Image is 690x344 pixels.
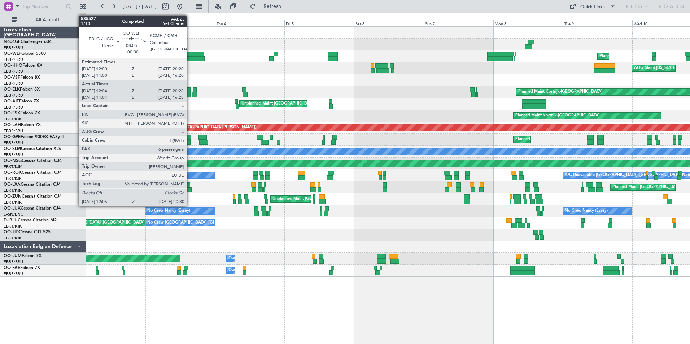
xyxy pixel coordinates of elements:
div: Sat 6 [354,20,424,26]
div: Planned Maint Liege [599,51,637,62]
a: EBBR/BRU [4,57,23,62]
div: Planned Maint [GEOGRAPHIC_DATA] ([GEOGRAPHIC_DATA] National) [515,134,646,145]
span: OO-AIE [4,99,19,103]
div: Planned Maint [GEOGRAPHIC_DATA] ([GEOGRAPHIC_DATA]) [40,98,154,109]
span: D-IBLU [4,218,18,222]
span: OO-ROK [4,171,22,175]
div: Planned Maint Kortrijk-[GEOGRAPHIC_DATA] [515,110,599,121]
span: All Aircraft [19,17,76,22]
span: OO-FAE [4,266,20,270]
a: EBKT/KJK [4,164,22,169]
div: Unplanned Maint [GEOGRAPHIC_DATA] ([GEOGRAPHIC_DATA] National) [241,98,377,109]
div: Fri 5 [284,20,354,26]
input: Trip Number [22,1,64,12]
div: No Crew Nancy (Essey) [565,206,608,216]
a: EBKT/KJK [4,235,22,241]
div: Unplanned Maint [GEOGRAPHIC_DATA] ([GEOGRAPHIC_DATA]) [272,194,391,204]
a: OO-LUXCessna Citation CJ4 [4,206,61,211]
a: D-IBLUCessna Citation M2 [4,218,57,222]
a: EBBR/BRU [4,128,23,134]
div: [DATE] [87,14,100,21]
a: EBBR/BRU [4,45,23,50]
a: EBBR/BRU [4,140,23,146]
span: OO-VSF [4,75,20,80]
a: EBBR/BRU [4,69,23,74]
button: All Aircraft [8,14,78,26]
a: OO-ROKCessna Citation CJ4 [4,171,62,175]
a: EBBR/BRU [4,152,23,158]
span: OO-SLM [4,147,21,151]
a: EBBR/BRU [4,259,23,265]
span: OO-LUX [4,206,21,211]
span: Refresh [257,4,288,9]
div: Tue 2 [76,20,145,26]
div: Owner Melsbroek Air Base [228,265,278,276]
a: EBBR/BRU [4,81,23,86]
a: EBBR/BRU [4,105,23,110]
a: EBBR/BRU [4,271,23,277]
span: OO-WLP [4,52,21,56]
a: OO-JIDCessna CJ1 525 [4,230,51,234]
a: EBKT/KJK [4,224,22,229]
span: OO-GPE [4,135,21,139]
a: OO-ZUNCessna Citation CJ4 [4,194,62,199]
div: No Crew [GEOGRAPHIC_DATA] ([GEOGRAPHIC_DATA] National) [147,217,268,228]
a: OO-AIEFalcon 7X [4,99,39,103]
a: OO-FAEFalcon 7X [4,266,40,270]
a: OO-VSFFalcon 8X [4,75,40,80]
a: EBKT/KJK [4,116,22,122]
a: OO-FSXFalcon 7X [4,111,40,115]
div: AOG Maint [GEOGRAPHIC_DATA] ([GEOGRAPHIC_DATA] National) [37,217,162,228]
div: Mon 8 [493,20,563,26]
div: Cleaning [GEOGRAPHIC_DATA] ([GEOGRAPHIC_DATA] National) [106,134,227,145]
span: N604GF [4,40,21,44]
div: Quick Links [580,4,605,11]
span: OO-JID [4,230,19,234]
div: Tue 9 [563,20,633,26]
span: OO-HHO [4,63,22,68]
div: Planned Maint [PERSON_NAME]-[GEOGRAPHIC_DATA][PERSON_NAME] ([GEOGRAPHIC_DATA][PERSON_NAME]) [43,122,256,133]
span: OO-NSG [4,159,22,163]
span: OO-LXA [4,182,21,187]
a: OO-LUMFalcon 7X [4,254,42,258]
span: OO-LUM [4,254,22,258]
span: [DATE] - [DATE] [123,3,157,10]
button: Quick Links [566,1,619,12]
a: LFSN/ENC [4,212,23,217]
span: OO-ELK [4,87,20,92]
div: Owner Melsbroek Air Base [228,253,278,264]
a: EBBR/BRU [4,93,23,98]
a: EBKT/KJK [4,176,22,181]
a: OO-HHOFalcon 8X [4,63,42,68]
span: OO-LAH [4,123,21,127]
button: Refresh [246,1,290,12]
div: Sun 7 [424,20,493,26]
div: No Crew Nancy (Essey) [147,206,190,216]
div: Wed 3 [145,20,215,26]
a: EBKT/KJK [4,188,22,193]
div: Thu 4 [215,20,285,26]
a: EBKT/KJK [4,200,22,205]
div: Planned Maint Kortrijk-[GEOGRAPHIC_DATA] [518,87,602,97]
a: OO-LXACessna Citation CJ4 [4,182,61,187]
a: OO-WLPGlobal 5500 [4,52,46,56]
span: OO-FSX [4,111,20,115]
a: OO-NSGCessna Citation CJ4 [4,159,62,163]
a: OO-GPEFalcon 900EX EASy II [4,135,64,139]
a: OO-SLMCessna Citation XLS [4,147,61,151]
a: OO-LAHFalcon 7X [4,123,41,127]
a: OO-ELKFalcon 8X [4,87,40,92]
span: OO-ZUN [4,194,22,199]
a: N604GFChallenger 604 [4,40,52,44]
